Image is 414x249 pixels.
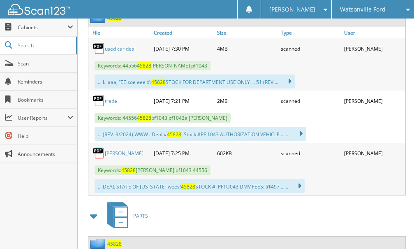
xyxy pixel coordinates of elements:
[105,45,136,52] a: used car deal
[102,200,148,232] a: PARTS
[342,40,405,57] div: [PERSON_NAME]
[152,93,215,109] div: [DATE] 7:21 PM
[107,240,122,247] a: 45828
[18,60,73,67] span: Scan
[151,79,166,86] span: 45828
[279,27,342,38] a: Type
[95,179,305,193] div: ... DEAL STATE OF [US_STATE] wees! STOCK #: PF1U043 DMV FEES: §$497 ......
[95,74,295,88] div: ... Li aaa, “EE soe eee #: STOCK FOR DEPARTMENT USE ONLY ... 51 (REV....
[137,62,151,69] span: 45828
[18,24,67,31] span: Cabinets
[133,212,148,219] span: PARTS
[105,98,117,105] a: trade
[279,40,342,57] div: scanned
[279,93,342,109] div: scanned
[93,42,105,55] img: PDF.png
[167,131,181,138] span: 45828
[152,27,215,38] a: Created
[8,4,70,15] img: scan123-logo-white.svg
[342,145,405,161] div: [PERSON_NAME]
[18,42,72,49] span: Search
[269,7,315,12] span: [PERSON_NAME]
[342,93,405,109] div: [PERSON_NAME]
[137,114,151,121] span: 45828
[215,145,278,161] div: 602KB
[95,165,210,175] span: Keywords: [PERSON_NAME] pf1043 44556
[95,61,210,70] span: Keywords: 44556 [PERSON_NAME] pf1043
[18,78,73,85] span: Reminders
[215,40,278,57] div: 4MB
[90,239,107,249] img: folder2.png
[121,167,136,174] span: 45828
[93,95,105,107] img: PDF.png
[373,209,414,249] iframe: Chat Widget
[215,93,278,109] div: 2MB
[105,150,143,157] a: [PERSON_NAME]
[215,27,278,38] a: Size
[95,113,231,123] span: Keywords: 44556 pf1043 pf1043a [PERSON_NAME]
[18,133,73,140] span: Help
[152,40,215,57] div: [DATE] 7:30 PM
[340,7,386,12] span: Watsonville Ford
[18,96,73,103] span: Bookmarks
[95,127,306,141] div: ... (REV. 3/2024) WWW i Deal # , Stock #PF 1043 AUTHORIZATION VEHICLE ... ...
[18,114,67,121] span: User Reports
[342,27,405,38] a: User
[279,145,342,161] div: scanned
[88,27,152,38] a: File
[152,145,215,161] div: [DATE] 7:25 PM
[93,147,105,159] img: PDF.png
[181,183,195,190] span: 45828
[18,151,73,158] span: Announcements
